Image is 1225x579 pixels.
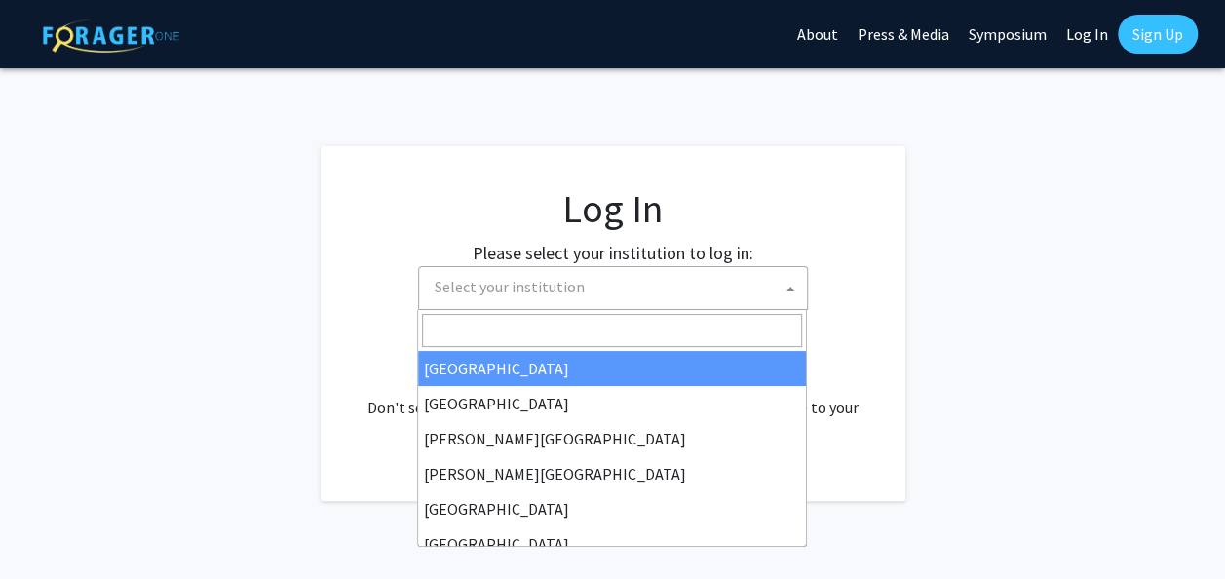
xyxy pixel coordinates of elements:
[1118,15,1198,54] a: Sign Up
[418,421,806,456] li: [PERSON_NAME][GEOGRAPHIC_DATA]
[422,314,802,347] input: Search
[15,491,83,564] iframe: Chat
[418,491,806,526] li: [GEOGRAPHIC_DATA]
[418,386,806,421] li: [GEOGRAPHIC_DATA]
[360,185,866,232] h1: Log In
[435,277,585,296] span: Select your institution
[418,456,806,491] li: [PERSON_NAME][GEOGRAPHIC_DATA]
[418,266,808,310] span: Select your institution
[360,349,866,443] div: No account? . Don't see your institution? about bringing ForagerOne to your institution.
[43,19,179,53] img: ForagerOne Logo
[418,351,806,386] li: [GEOGRAPHIC_DATA]
[418,526,806,561] li: [GEOGRAPHIC_DATA]
[473,240,753,266] label: Please select your institution to log in:
[427,267,807,307] span: Select your institution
